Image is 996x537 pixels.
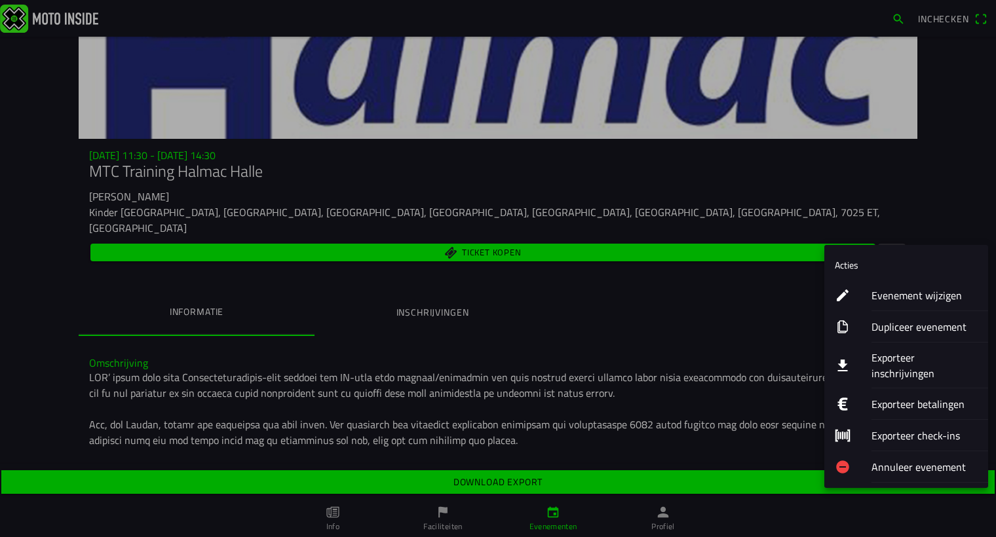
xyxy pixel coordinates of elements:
ion-icon: download [835,358,851,373]
ion-label: Exporteer inschrijvingen [871,350,978,381]
ion-icon: logo euro [835,396,851,412]
ion-label: Dupliceer evenement [871,319,978,335]
ion-label: Evenement wijzigen [871,287,978,303]
ion-icon: remove circle [835,459,851,475]
ion-label: Exporteer betalingen [871,396,978,412]
ion-label: Acties [835,258,858,272]
ion-label: Annuleer evenement [871,459,978,475]
ion-icon: barcode [835,428,851,443]
ion-icon: copy [835,319,851,335]
ion-icon: create [835,287,851,303]
ion-label: Exporteer check-ins [871,428,978,443]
